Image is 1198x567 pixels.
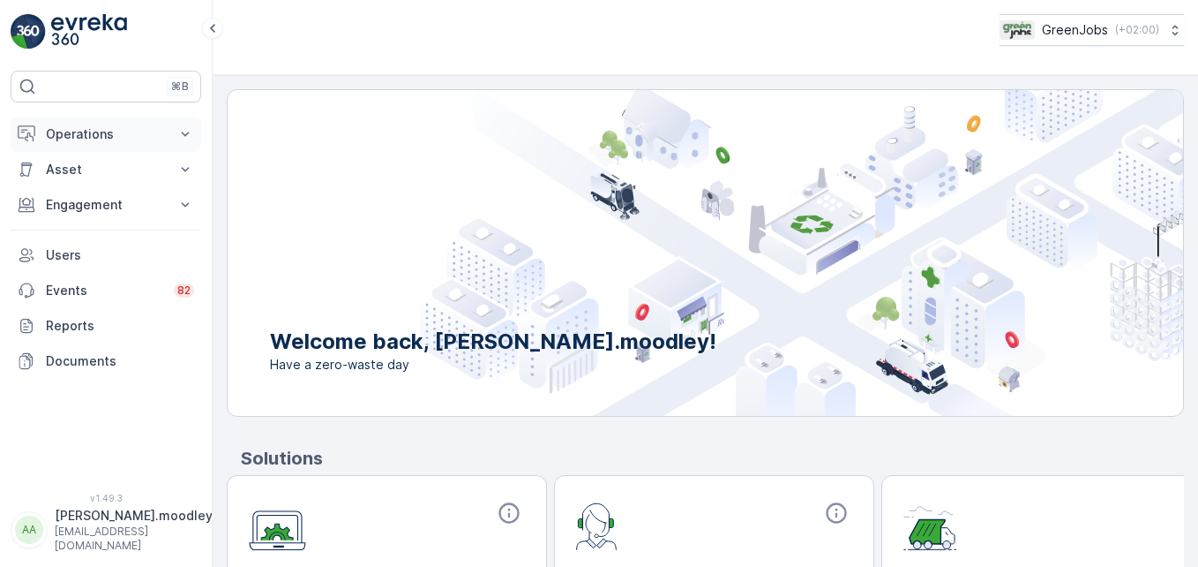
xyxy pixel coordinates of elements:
[241,445,1184,472] p: Solutions
[11,187,201,223] button: Engagement
[1042,21,1108,39] p: GreenJobs
[11,117,201,152] button: Operations
[46,125,166,143] p: Operations
[46,317,194,335] p: Reports
[1115,23,1159,37] p: ( +02:00 )
[576,501,618,550] img: module-icon
[11,344,201,379] a: Documents
[11,507,201,553] button: AA[PERSON_NAME].moodley[EMAIL_ADDRESS][DOMAIN_NAME]
[11,14,46,49] img: logo
[11,273,201,308] a: Events82
[55,507,213,525] p: [PERSON_NAME].moodley
[46,352,194,370] p: Documents
[420,90,1183,416] img: city illustration
[15,516,43,544] div: AA
[46,282,163,299] p: Events
[1000,14,1184,46] button: GreenJobs(+02:00)
[903,501,957,550] img: module-icon
[46,196,166,214] p: Engagement
[11,238,201,273] a: Users
[51,14,127,49] img: logo_light-DOdMpM7g.png
[1000,20,1035,40] img: Green_Jobs_Logo.png
[46,246,194,264] p: Users
[11,308,201,344] a: Reports
[270,356,716,374] span: Have a zero-waste day
[270,328,716,356] p: Welcome back, [PERSON_NAME].moodley!
[46,161,166,178] p: Asset
[55,525,213,553] p: [EMAIL_ADDRESS][DOMAIN_NAME]
[11,152,201,187] button: Asset
[11,493,201,503] span: v 1.49.3
[171,79,189,94] p: ⌘B
[249,501,306,551] img: module-icon
[177,283,191,298] p: 82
